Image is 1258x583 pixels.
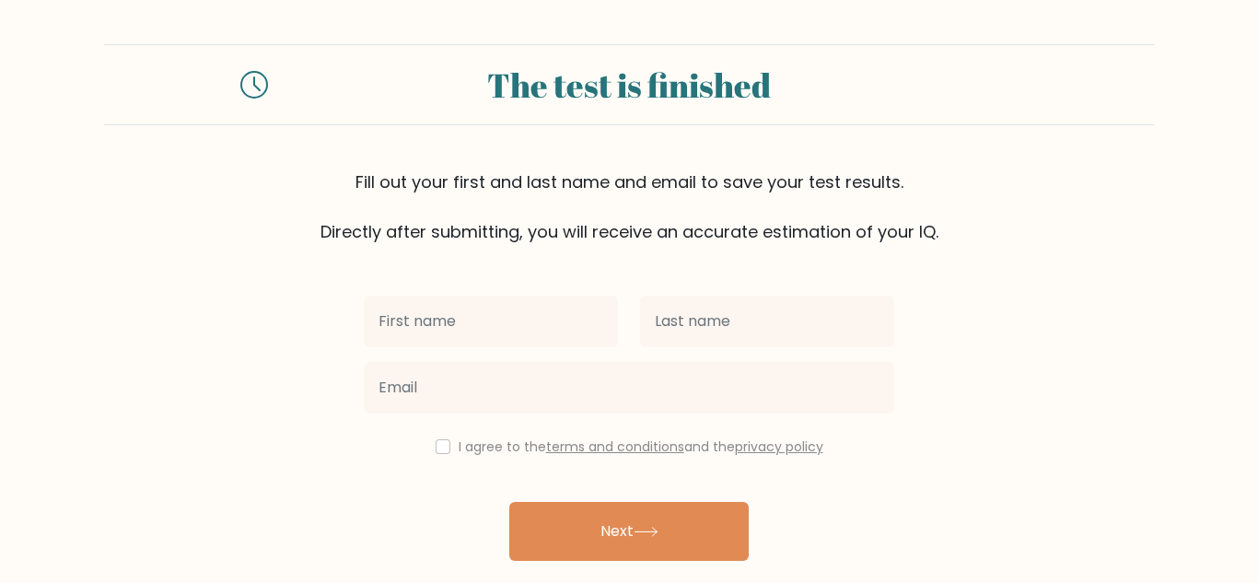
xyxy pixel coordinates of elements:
[735,437,823,456] a: privacy policy
[640,296,894,347] input: Last name
[546,437,684,456] a: terms and conditions
[364,296,618,347] input: First name
[104,169,1154,244] div: Fill out your first and last name and email to save your test results. Directly after submitting,...
[509,502,749,561] button: Next
[290,60,968,110] div: The test is finished
[364,362,894,414] input: Email
[459,437,823,456] label: I agree to the and the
